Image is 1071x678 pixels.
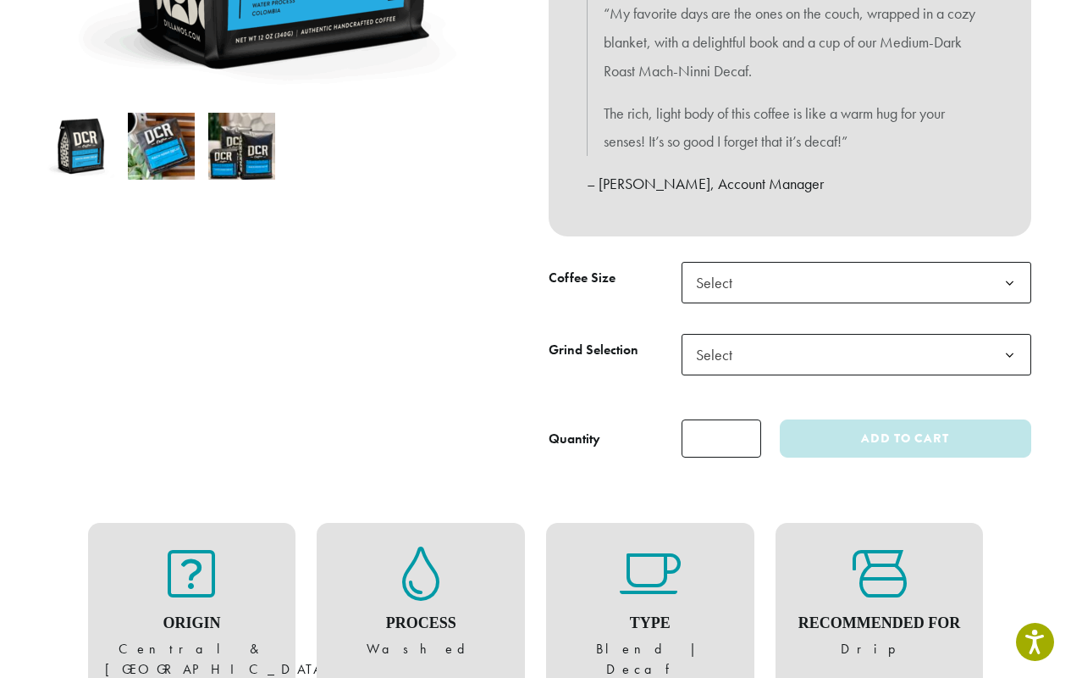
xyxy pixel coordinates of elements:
h4: Origin [105,614,279,633]
h4: Type [563,614,737,633]
h4: Recommended For [792,614,967,633]
span: Select [689,266,749,299]
img: Mach-Ninni Decaf [47,113,114,180]
button: Add to cart [780,420,1030,458]
figure: Drip [792,547,967,660]
span: Select [682,334,1031,375]
img: Mach-Ninni Decaf - Image 2 [128,113,195,180]
label: Grind Selection [549,338,682,363]
figure: Washed [334,547,508,660]
span: Select [682,262,1031,303]
h4: Process [334,614,508,633]
label: Coffee Size [549,266,682,291]
div: Quantity [549,429,600,449]
input: Product quantity [682,420,761,458]
p: – [PERSON_NAME], Account Manager [587,169,993,198]
p: The rich, light body of this coffee is like a warm hug for your senses! It’s so good I forget tha... [604,99,976,157]
img: Mach-Ninni Decaf - Image 3 [208,113,275,180]
span: Select [689,338,749,371]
